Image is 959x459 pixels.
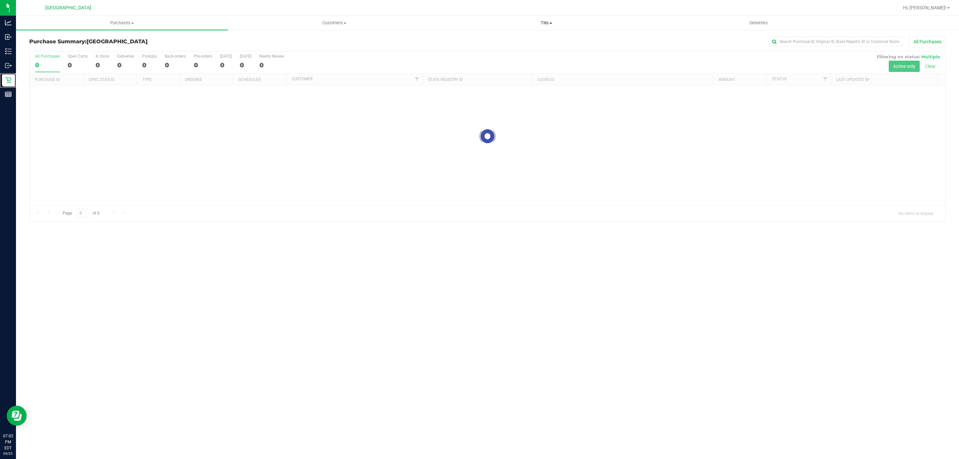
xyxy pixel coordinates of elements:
[440,16,652,30] a: Tills
[741,20,777,26] span: Deliveries
[16,20,228,26] span: Purchases
[653,16,865,30] a: Deliveries
[29,39,335,45] h3: Purchase Summary:
[3,451,13,456] p: 09/22
[5,19,12,26] inline-svg: Analytics
[909,36,946,47] button: All Purchases
[903,5,946,10] span: Hi, [PERSON_NAME]!
[87,38,148,45] span: [GEOGRAPHIC_DATA]
[45,5,91,11] span: [GEOGRAPHIC_DATA]
[441,20,652,26] span: Tills
[5,91,12,98] inline-svg: Reports
[7,406,27,426] iframe: Resource center
[769,37,902,47] input: Search Purchase ID, Original ID, State Registry ID or Customer Name...
[5,77,12,83] inline-svg: Retail
[228,16,440,30] a: Customers
[5,48,12,55] inline-svg: Inventory
[16,16,228,30] a: Purchases
[3,433,13,451] p: 07:02 PM EDT
[5,62,12,69] inline-svg: Outbound
[5,34,12,40] inline-svg: Inbound
[228,20,440,26] span: Customers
